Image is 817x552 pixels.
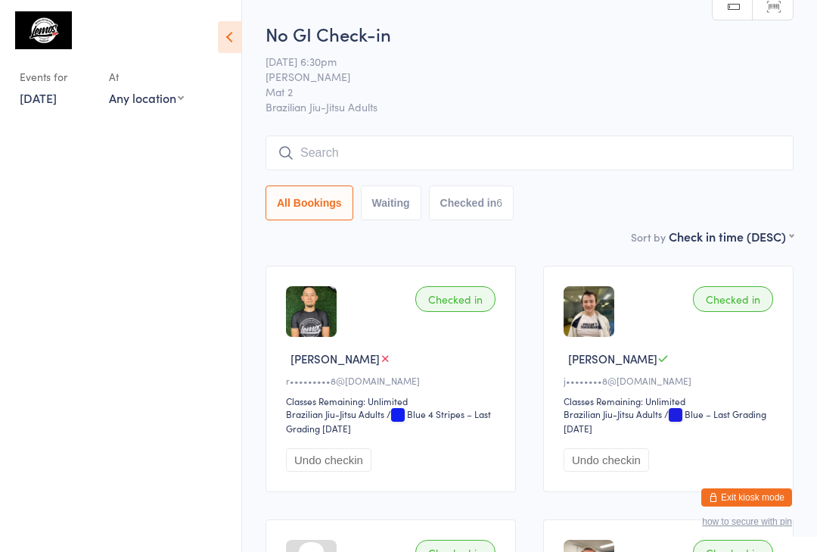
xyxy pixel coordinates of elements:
[109,89,184,106] div: Any location
[286,448,371,472] button: Undo checkin
[286,374,500,387] div: r•••••••••8@[DOMAIN_NAME]
[702,516,792,527] button: how to secure with pin
[361,186,421,220] button: Waiting
[266,21,794,46] h2: No GI Check-in
[266,54,770,69] span: [DATE] 6:30pm
[290,351,380,366] span: [PERSON_NAME]
[415,286,495,312] div: Checked in
[286,286,337,337] img: image1644918373.png
[568,351,657,366] span: [PERSON_NAME]
[266,186,353,220] button: All Bookings
[15,11,72,49] img: Lemos Brazilian Jiu-Jitsu
[286,395,500,407] div: Classes Remaining: Unlimited
[20,64,94,89] div: Events for
[693,286,773,312] div: Checked in
[701,488,792,507] button: Exit kiosk mode
[564,286,614,337] img: image1656057971.png
[266,99,794,114] span: Brazilian Jiu-Jitsu Adults
[266,84,770,99] span: Mat 2
[669,228,794,245] div: Check in time (DESC)
[266,136,794,170] input: Search
[286,407,384,420] div: Brazilian Jiu-Jitsu Adults
[496,197,502,209] div: 6
[564,448,649,472] button: Undo checkin
[564,407,662,420] div: Brazilian Jiu-Jitsu Adults
[109,64,184,89] div: At
[429,186,514,220] button: Checked in6
[564,395,778,407] div: Classes Remaining: Unlimited
[20,89,57,106] a: [DATE]
[266,69,770,84] span: [PERSON_NAME]
[631,229,666,245] label: Sort by
[564,374,778,387] div: j••••••••8@[DOMAIN_NAME]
